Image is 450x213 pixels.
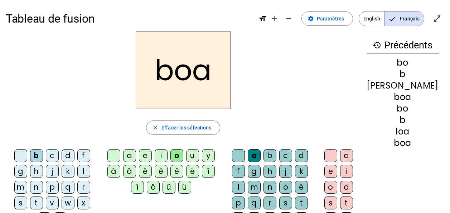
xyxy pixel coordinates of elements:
[6,7,253,30] h1: Tableau de fusion
[367,139,439,147] div: boa
[155,149,168,162] div: i
[385,11,424,26] span: Français
[146,120,220,135] button: Effacer les sélections
[367,93,439,101] div: boa
[279,197,292,209] div: s
[30,197,43,209] div: t
[367,58,439,67] div: bo
[324,165,337,178] div: e
[14,165,27,178] div: g
[279,181,292,194] div: o
[367,81,439,90] div: [PERSON_NAME]
[77,165,90,178] div: l
[30,181,43,194] div: n
[62,149,74,162] div: d
[14,181,27,194] div: m
[270,14,279,23] mat-icon: add
[161,123,211,132] span: Effacer les sélections
[46,149,59,162] div: c
[279,165,292,178] div: j
[163,181,175,194] div: û
[232,165,245,178] div: f
[295,149,308,162] div: d
[281,11,296,26] button: Diminuer la taille de la police
[232,197,245,209] div: p
[373,41,381,49] mat-icon: history
[147,181,160,194] div: ô
[170,165,183,178] div: ê
[284,14,293,23] mat-icon: remove
[77,181,90,194] div: r
[186,149,199,162] div: u
[186,165,199,178] div: ë
[301,11,353,26] button: Paramètres
[123,165,136,178] div: â
[30,165,43,178] div: h
[295,181,308,194] div: é
[295,197,308,209] div: t
[367,37,439,53] h3: Précédents
[178,181,191,194] div: ü
[340,181,353,194] div: d
[263,181,276,194] div: n
[46,165,59,178] div: j
[248,149,261,162] div: a
[30,149,43,162] div: b
[248,165,261,178] div: g
[107,165,120,178] div: à
[202,165,215,178] div: î
[232,181,245,194] div: l
[139,149,152,162] div: e
[136,32,231,109] h2: boa
[123,149,136,162] div: a
[324,181,337,194] div: o
[62,165,74,178] div: k
[46,197,59,209] div: v
[340,149,353,162] div: a
[279,149,292,162] div: c
[340,165,353,178] div: i
[202,149,215,162] div: y
[258,14,267,23] mat-icon: format_size
[367,116,439,124] div: b
[248,181,261,194] div: m
[77,149,90,162] div: f
[367,104,439,113] div: bo
[295,165,308,178] div: k
[170,149,183,162] div: o
[267,11,281,26] button: Augmenter la taille de la police
[139,165,152,178] div: è
[62,197,74,209] div: w
[317,14,344,23] span: Paramètres
[46,181,59,194] div: p
[131,181,144,194] div: ï
[324,197,337,209] div: s
[263,165,276,178] div: h
[367,127,439,136] div: loa
[14,197,27,209] div: s
[152,124,159,131] mat-icon: close
[77,197,90,209] div: x
[433,14,441,23] mat-icon: open_in_full
[155,165,168,178] div: é
[308,15,314,22] mat-icon: settings
[359,11,424,26] mat-button-toggle-group: Language selection
[248,197,261,209] div: q
[62,181,74,194] div: q
[340,197,353,209] div: t
[430,11,444,26] button: Entrer en plein écran
[367,70,439,79] div: b
[263,149,276,162] div: b
[359,11,384,26] span: English
[263,197,276,209] div: r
